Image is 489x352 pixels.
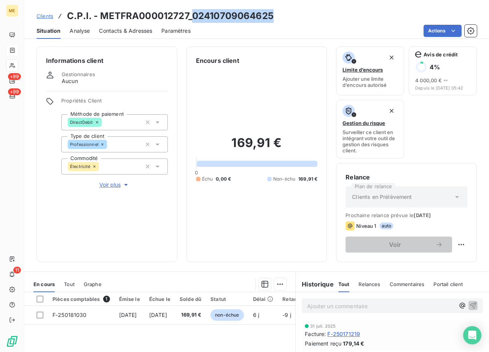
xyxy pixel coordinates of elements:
[202,176,213,182] span: Échu
[67,9,274,23] h3: C.P.I. - METFRA000012727_02410709064625
[310,324,336,328] span: 31 juil. 2025
[253,312,259,318] span: 6 j
[53,296,110,302] div: Pièces comptables
[33,281,55,287] span: En cours
[61,98,168,108] span: Propriétés Client
[342,76,398,88] span: Ajouter une limite d’encours autorisé
[70,27,90,35] span: Analyse
[99,163,105,170] input: Ajouter une valeur
[358,281,380,287] span: Relances
[336,100,404,158] button: Gestion du risqueSurveiller ce client en intégrant votre outil de gestion des risques client.
[103,296,110,302] span: 1
[282,312,291,318] span: -9 j
[356,223,376,229] span: Niveau 1
[149,296,170,302] div: Échue le
[6,335,18,347] img: Logo LeanPay
[343,339,364,347] span: 179,14 €
[62,71,95,77] span: Gestionnaires
[342,120,385,126] span: Gestion du risque
[99,181,130,189] span: Voir plus
[463,326,481,344] div: Open Intercom Messenger
[195,170,198,176] span: 0
[298,176,317,182] span: 169,91 €
[53,312,87,318] span: F-250181030
[119,312,137,318] span: [DATE]
[346,237,452,253] button: Voir
[107,141,113,148] input: Ajouter une valeur
[433,281,463,287] span: Portail client
[253,296,274,302] div: Délai
[424,25,462,37] button: Actions
[342,67,383,73] span: Limite d’encours
[6,5,18,17] div: ME
[37,12,53,20] a: Clients
[37,27,61,35] span: Situation
[196,135,318,158] h2: 169,91 €
[379,222,394,229] span: auto
[46,56,168,65] h6: Informations client
[84,281,102,287] span: Graphe
[296,280,334,289] h6: Historique
[62,77,78,85] span: Aucun
[414,212,431,218] span: [DATE]
[210,296,244,302] div: Statut
[415,77,442,83] span: 4 000,00 €
[336,46,404,95] button: Limite d’encoursAjouter une limite d’encours autorisé
[342,129,398,154] span: Surveiller ce client en intégrant votre outil de gestion des risques client.
[355,242,435,248] span: Voir
[64,281,75,287] span: Tout
[424,51,458,58] span: Avis de crédit
[13,267,21,274] span: 11
[161,27,191,35] span: Paramètres
[305,339,341,347] span: Paiement reçu
[70,164,91,169] span: Électricité
[196,56,239,65] h6: Encours client
[37,13,53,19] span: Clients
[216,176,231,182] span: 0,00 €
[70,120,93,125] span: DirectDebit
[346,212,467,218] span: Prochaine relance prévue le
[352,193,412,201] span: Clients en Prélèvement
[99,27,152,35] span: Contacts & Adresses
[327,330,360,338] span: F-250171219
[346,173,467,182] h6: Relance
[70,142,99,147] span: Professionnel
[273,176,295,182] span: Non-échu
[8,73,21,80] span: +99
[305,330,326,338] span: Facture :
[149,312,167,318] span: [DATE]
[210,309,244,321] span: non-échue
[338,281,350,287] span: Tout
[180,296,201,302] div: Solde dû
[8,88,21,95] span: +99
[430,63,440,71] h6: 4 %
[61,181,168,189] button: Voir plus
[180,311,201,319] span: 169,91 €
[415,86,470,90] span: Depuis le [DATE] 05:42
[102,119,108,126] input: Ajouter une valeur
[390,281,425,287] span: Commentaires
[119,296,140,302] div: Émise le
[282,296,307,302] div: Retard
